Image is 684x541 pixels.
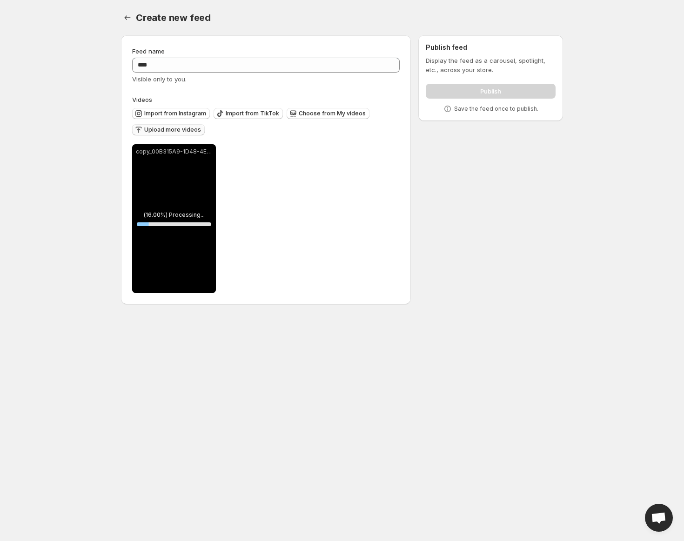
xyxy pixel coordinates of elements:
span: Choose from My videos [299,110,366,117]
button: Upload more videos [132,124,205,135]
span: Upload more videos [144,126,201,134]
div: Open chat [645,504,673,532]
span: Feed name [132,47,165,55]
button: Settings [121,11,134,24]
span: Import from TikTok [226,110,279,117]
span: Create new feed [136,12,211,23]
p: Save the feed once to publish. [454,105,538,113]
p: copy_00B315A9-1D48-4E5C-8F31-7746C75BBD23 [136,148,212,155]
div: copy_00B315A9-1D48-4E5C-8F31-7746C75BBD23(16.00%) Processing...16% [132,144,216,293]
p: Display the feed as a carousel, spotlight, etc., across your store. [426,56,556,74]
h2: Publish feed [426,43,556,52]
span: Videos [132,96,152,103]
button: Import from TikTok [214,108,283,119]
button: Choose from My videos [287,108,369,119]
span: Visible only to you. [132,75,187,83]
span: Import from Instagram [144,110,206,117]
button: Import from Instagram [132,108,210,119]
